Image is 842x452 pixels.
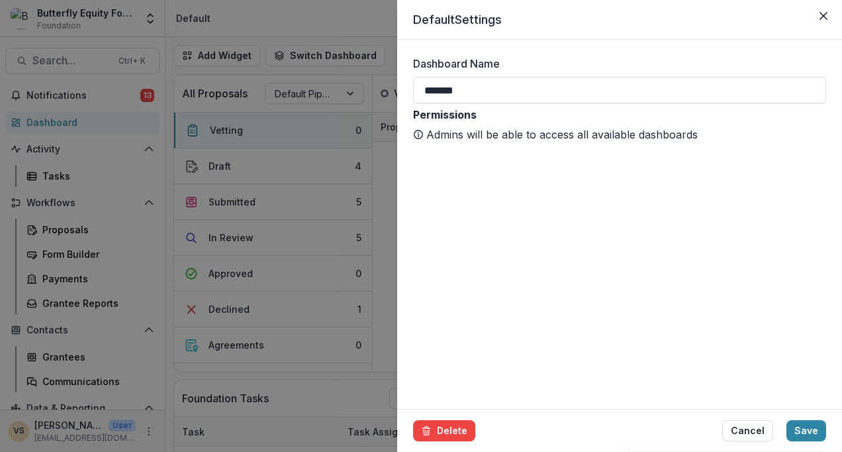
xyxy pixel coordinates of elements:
button: Cancel [722,420,773,441]
button: Delete [413,420,475,441]
button: Save [786,420,826,441]
button: Close [813,5,834,27]
p: Admins will be able to access all available dashboards [426,127,698,142]
label: Dashboard Name [413,56,818,72]
h2: Permissions [413,109,826,121]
